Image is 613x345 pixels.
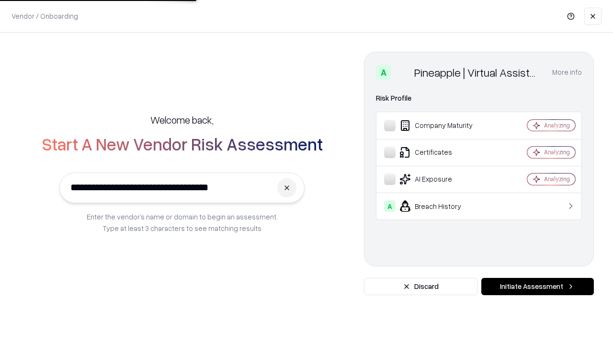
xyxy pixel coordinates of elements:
[376,65,391,80] div: A
[364,278,477,295] button: Discard
[384,200,499,212] div: Breach History
[11,11,78,21] p: Vendor / Onboarding
[481,278,594,295] button: Initiate Assessment
[544,175,570,183] div: Analyzing
[384,173,499,185] div: AI Exposure
[376,92,582,104] div: Risk Profile
[87,211,278,234] p: Enter the vendor’s name or domain to begin an assessment. Type at least 3 characters to see match...
[544,121,570,129] div: Analyzing
[42,134,323,153] h2: Start A New Vendor Risk Assessment
[395,65,410,80] img: Pineapple | Virtual Assistant Agency
[544,148,570,156] div: Analyzing
[150,113,214,126] h5: Welcome back,
[414,65,541,80] div: Pineapple | Virtual Assistant Agency
[384,200,396,212] div: A
[552,64,582,81] button: More info
[384,147,499,158] div: Certificates
[384,120,499,131] div: Company Maturity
